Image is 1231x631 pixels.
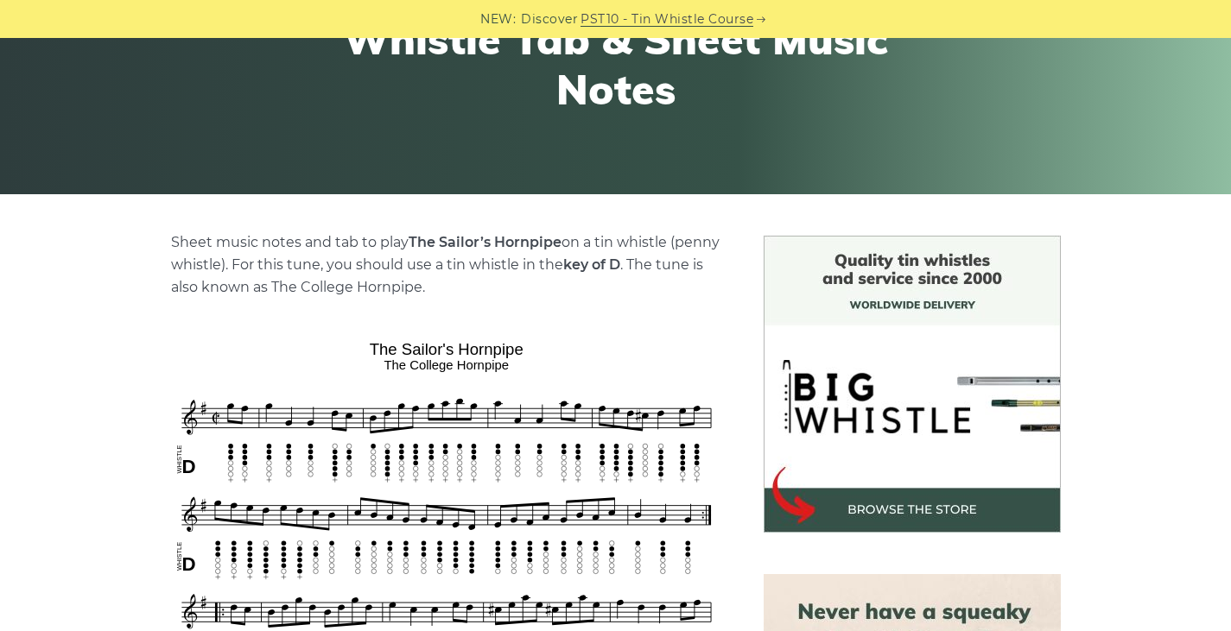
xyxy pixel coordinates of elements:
[409,234,562,250] strong: The Sailor’s Hornpipe
[480,9,516,29] span: NEW:
[521,9,578,29] span: Discover
[764,236,1061,533] img: BigWhistle Tin Whistle Store
[171,231,722,299] p: Sheet music notes and tab to play on a tin whistle (penny whistle). For this tune, you should use...
[563,256,620,273] strong: key of D
[581,9,753,29] a: PST10 - Tin Whistle Course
